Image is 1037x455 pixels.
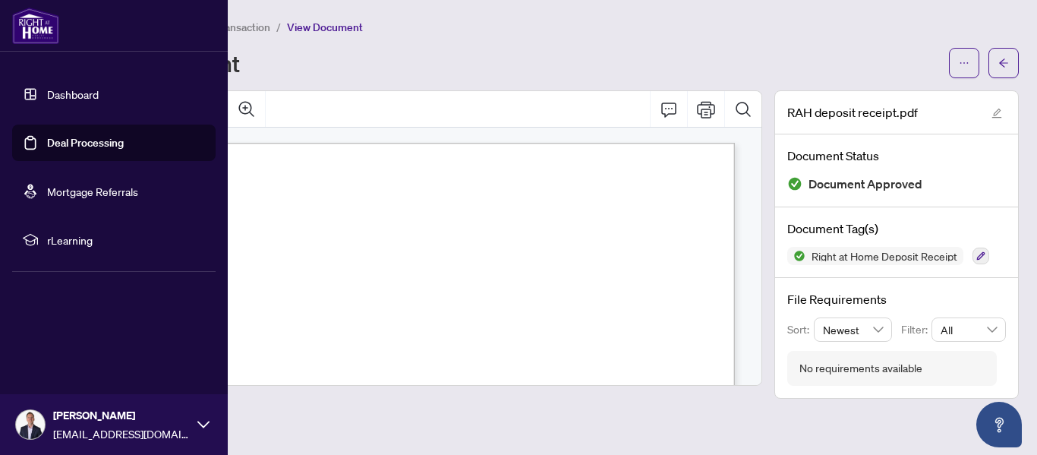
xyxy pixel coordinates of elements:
[976,402,1022,447] button: Open asap
[808,174,922,194] span: Document Approved
[787,147,1006,165] h4: Document Status
[998,58,1009,68] span: arrow-left
[941,318,997,341] span: All
[47,87,99,101] a: Dashboard
[991,108,1002,118] span: edit
[799,360,922,377] div: No requirements available
[787,247,805,265] img: Status Icon
[12,8,59,44] img: logo
[287,21,363,34] span: View Document
[47,136,124,150] a: Deal Processing
[47,185,138,198] a: Mortgage Referrals
[53,425,190,442] span: [EMAIL_ADDRESS][DOMAIN_NAME]
[787,220,1006,238] h4: Document Tag(s)
[787,176,802,191] img: Document Status
[16,410,45,439] img: Profile Icon
[787,321,814,338] p: Sort:
[53,407,190,424] span: [PERSON_NAME]
[959,58,969,68] span: ellipsis
[189,21,270,34] span: View Transaction
[823,318,884,341] span: Newest
[276,18,281,36] li: /
[805,251,963,261] span: Right at Home Deposit Receipt
[787,103,918,122] span: RAH deposit receipt.pdf
[787,290,1006,308] h4: File Requirements
[901,321,931,338] p: Filter:
[47,232,205,248] span: rLearning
